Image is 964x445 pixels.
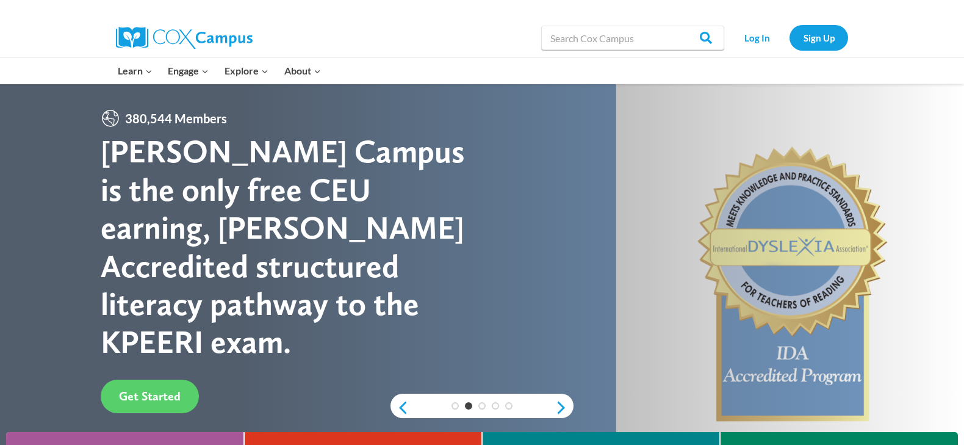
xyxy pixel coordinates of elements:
span: Engage [168,63,209,79]
span: 380,544 Members [120,109,232,128]
span: Learn [118,63,153,79]
span: Explore [225,63,268,79]
a: Log In [730,25,783,50]
img: Cox Campus [116,27,253,49]
input: Search Cox Campus [541,26,724,50]
a: Sign Up [790,25,848,50]
nav: Primary Navigation [110,58,328,84]
span: Get Started [119,389,181,403]
nav: Secondary Navigation [730,25,848,50]
a: Get Started [101,380,199,413]
span: About [284,63,321,79]
div: [PERSON_NAME] Campus is the only free CEU earning, [PERSON_NAME] Accredited structured literacy p... [101,132,482,361]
